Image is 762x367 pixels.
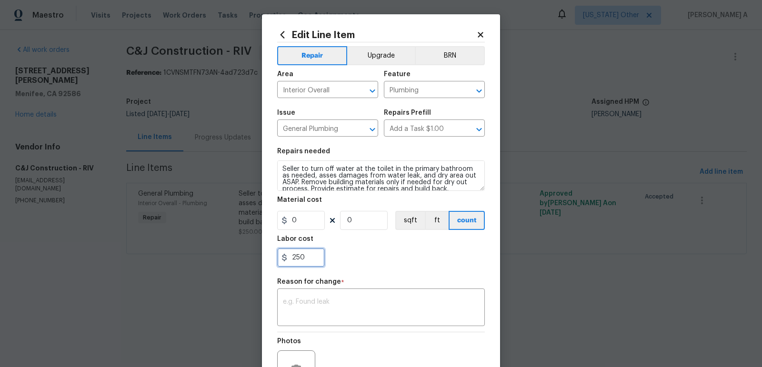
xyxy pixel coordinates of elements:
h2: Edit Line Item [277,30,476,40]
h5: Material cost [277,197,322,203]
textarea: Seller to turn off water at the toilet in the primary bathroom as needed, asses damages from wate... [277,160,485,191]
h5: Feature [384,71,411,78]
h5: Photos [277,338,301,345]
button: Upgrade [347,46,415,65]
h5: Area [277,71,293,78]
h5: Issue [277,109,295,116]
button: ft [425,211,449,230]
h5: Repairs needed [277,148,330,155]
button: Open [366,84,379,98]
button: BRN [415,46,485,65]
h5: Reason for change [277,278,341,285]
button: Open [366,123,379,136]
button: Open [472,84,486,98]
button: sqft [395,211,425,230]
button: count [449,211,485,230]
button: Open [472,123,486,136]
button: Repair [277,46,347,65]
h5: Repairs Prefill [384,109,431,116]
h5: Labor cost [277,236,313,242]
